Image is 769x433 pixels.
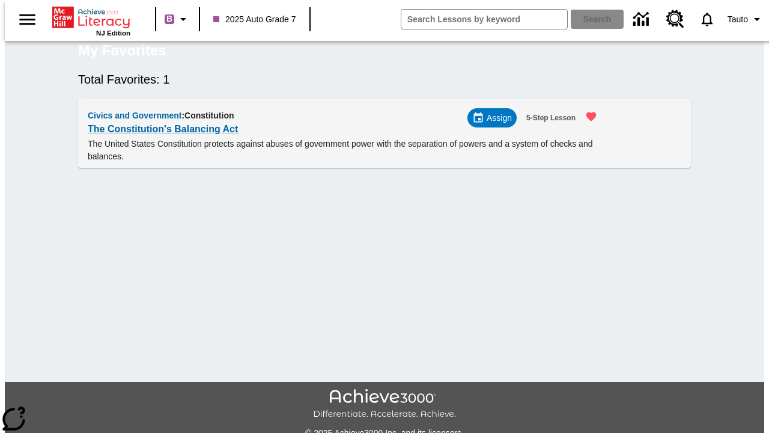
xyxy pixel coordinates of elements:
button: Open side menu [10,2,45,37]
span: 2025 Auto Grade 7 [213,13,296,26]
span: 5-Step Lesson [526,112,576,124]
h5: My Favorites [78,41,166,60]
span: NJ Edition [96,29,130,37]
input: search field [401,10,567,29]
button: Remove from Favorites [578,103,604,130]
span: : Constitution [181,111,234,120]
span: Civics and Government [88,111,181,120]
a: Resource Center, Will open in new tab [659,3,691,35]
a: The Constitution's Balancing Act [88,121,238,138]
button: Profile/Settings [723,8,769,30]
a: Home [52,5,130,29]
h6: Total Favorites: 1 [78,70,691,89]
span: B [166,11,172,26]
button: Boost Class color is purple. Change class color [160,8,195,30]
p: The United States Constitution protects against abuses of government power with the separation of... [88,138,604,163]
span: Tauto [728,13,748,26]
a: Notifications [691,4,723,35]
span: Assign [487,112,512,124]
a: Data Center [626,3,659,36]
button: 5-Step Lesson [521,108,580,128]
div: Assign Choose Dates [467,108,517,127]
img: Achieve3000 Differentiate Accelerate Achieve [313,389,456,420]
div: Home [52,4,130,37]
